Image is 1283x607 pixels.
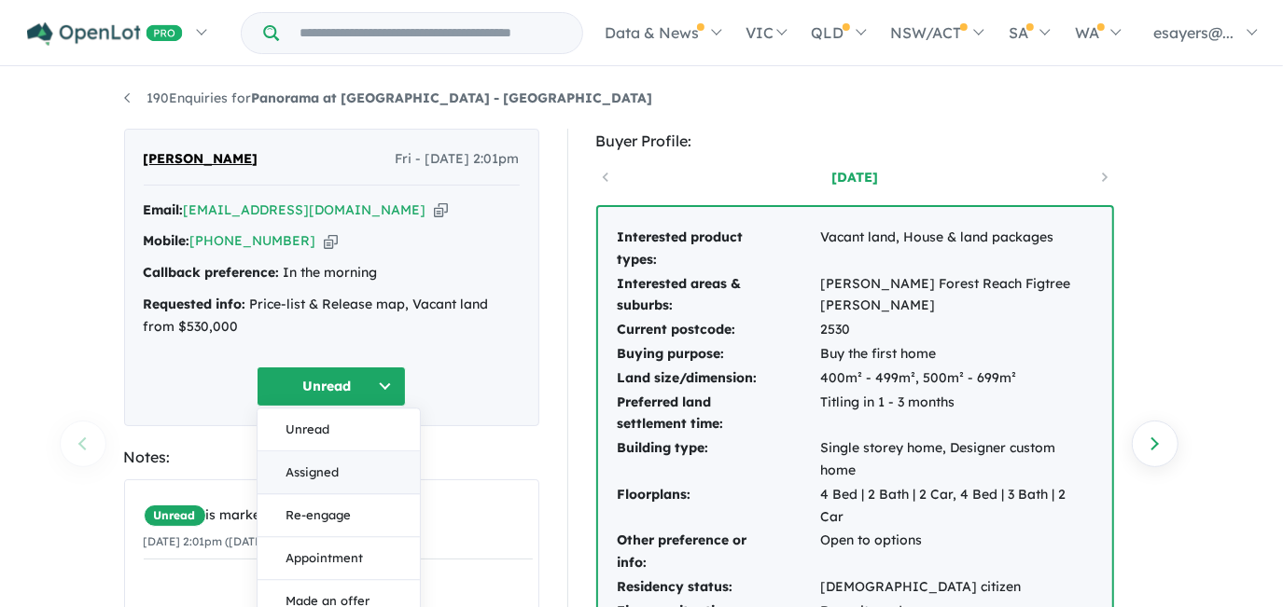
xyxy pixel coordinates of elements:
[258,494,420,537] button: Re-engage
[144,264,280,281] strong: Callback preference:
[257,366,406,407] button: Unread
[124,88,1160,110] nav: breadcrumb
[258,408,420,451] button: Unread
[144,201,184,218] strong: Email:
[820,318,1094,342] td: 2530
[617,483,820,530] td: Floorplans:
[820,366,1094,391] td: 400m² - 499m², 500m² - 699m²
[258,537,420,580] button: Appointment
[820,342,1094,366] td: Buy the first home
[617,575,820,600] td: Residency status:
[617,436,820,483] td: Building type:
[144,504,206,527] span: Unread
[617,366,820,391] td: Land size/dimension:
[820,483,1094,530] td: 4 Bed | 2 Bath | 2 Car, 4 Bed | 3 Bath | 2 Car
[820,575,1094,600] td: [DEMOGRAPHIC_DATA] citizen
[144,294,520,338] div: Price-list & Release map, Vacant land from $530,000
[820,436,1094,483] td: Single storey home, Designer custom home
[184,201,426,218] a: [EMAIL_ADDRESS][DOMAIN_NAME]
[283,13,579,53] input: Try estate name, suburb, builder or developer
[144,148,258,171] span: [PERSON_NAME]
[324,231,338,251] button: Copy
[820,391,1094,437] td: Titling in 1 - 3 months
[252,90,653,106] strong: Panorama at [GEOGRAPHIC_DATA] - [GEOGRAPHIC_DATA]
[617,226,820,272] td: Interested product types:
[396,148,520,171] span: Fri - [DATE] 2:01pm
[144,534,271,548] small: [DATE] 2:01pm ([DATE])
[190,232,316,249] a: [PHONE_NUMBER]
[617,272,820,319] td: Interested areas & suburbs:
[258,451,420,494] button: Assigned
[124,445,539,470] div: Notes:
[124,90,653,106] a: 190Enquiries forPanorama at [GEOGRAPHIC_DATA] - [GEOGRAPHIC_DATA]
[596,129,1114,154] div: Buyer Profile:
[144,296,246,312] strong: Requested info:
[617,342,820,366] td: Buying purpose:
[144,262,520,284] div: In the morning
[27,22,183,46] img: Openlot PRO Logo White
[617,529,820,575] td: Other preference or info:
[617,391,820,437] td: Preferred land settlement time:
[820,272,1094,319] td: [PERSON_NAME] Forest Reach Figtree [PERSON_NAME]
[434,200,448,220] button: Copy
[775,168,934,186] a: [DATE]
[144,504,533,527] div: is marked.
[820,226,1094,272] td: Vacant land, House & land packages
[144,232,190,249] strong: Mobile:
[820,529,1094,575] td: Open to options
[1153,23,1234,42] span: esayers@...
[617,318,820,342] td: Current postcode:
